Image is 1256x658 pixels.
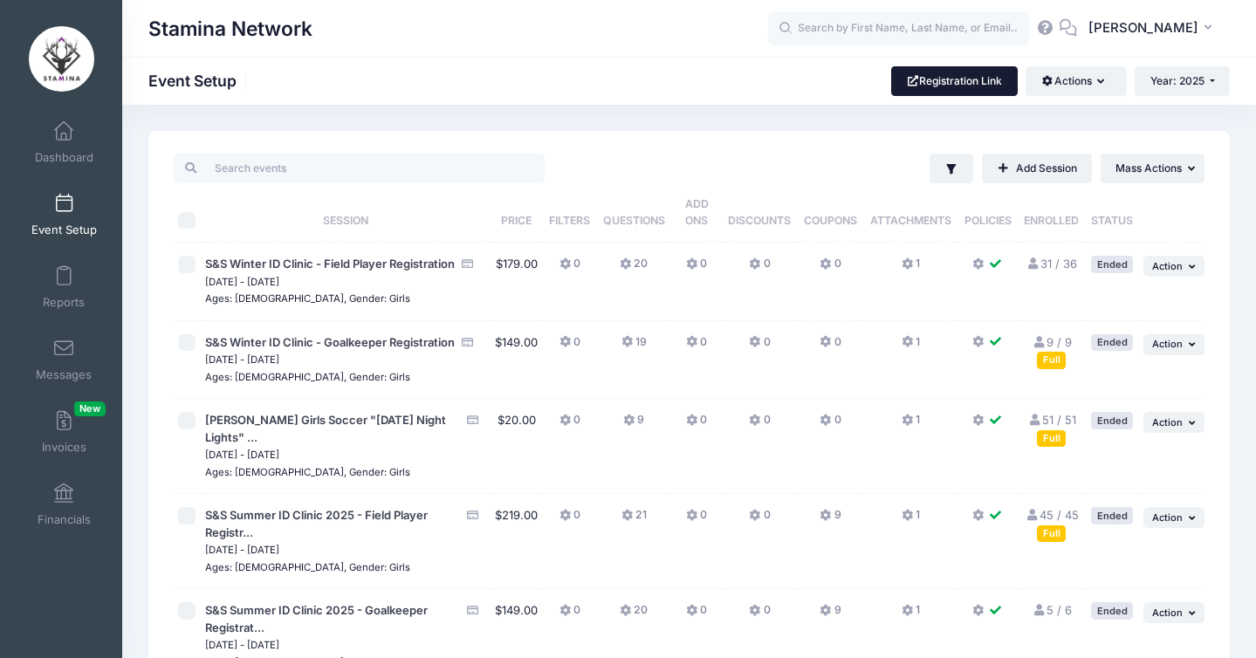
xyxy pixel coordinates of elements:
button: Year: 2025 [1135,66,1230,96]
td: $219.00 [490,494,543,589]
span: Financials [38,512,91,527]
span: Invoices [42,440,86,455]
span: S&S Winter ID Clinic - Field Player Registration [205,257,455,271]
span: Questions [603,214,665,227]
button: Action [1143,412,1205,433]
button: 20 [620,256,648,281]
button: 0 [559,334,580,360]
button: 9 [820,507,841,532]
span: S&S Summer ID Clinic 2025 - Goalkeeper Registrat... [205,603,428,634]
div: Ended [1091,412,1133,428]
span: Year: 2025 [1150,74,1205,87]
button: 19 [621,334,647,360]
th: Add Ons [671,183,722,243]
button: 0 [820,412,841,437]
small: [DATE] - [DATE] [205,449,279,461]
a: 9 / 9 Full [1032,335,1071,367]
button: 1 [902,412,920,437]
button: 0 [559,507,580,532]
button: 0 [749,602,770,627]
span: Action [1152,338,1183,350]
th: Policies [958,183,1018,243]
button: 9 [820,602,841,627]
i: Accepting Credit Card Payments [461,337,475,348]
a: Registration Link [891,66,1018,96]
span: [PERSON_NAME] Girls Soccer "[DATE] Night Lights" ... [205,413,446,444]
button: 0 [686,507,707,532]
a: Event Setup [23,184,106,245]
small: Ages: [DEMOGRAPHIC_DATA], Gender: Girls [205,561,410,573]
a: 5 / 6 [1032,603,1071,617]
button: 0 [820,334,841,360]
small: [DATE] - [DATE] [205,276,279,288]
a: Financials [23,474,106,535]
button: 0 [686,256,707,281]
button: 0 [749,334,770,360]
h1: Stamina Network [148,9,312,49]
i: Accepting Credit Card Payments [461,258,475,270]
div: Ended [1091,256,1133,272]
th: Discounts [722,183,798,243]
th: Attachments [863,183,958,243]
button: 21 [621,507,647,532]
span: Discounts [728,214,791,227]
button: 1 [902,507,920,532]
span: Event Setup [31,223,97,237]
span: Action [1152,260,1183,272]
i: Accepting Credit Card Payments [465,605,479,616]
button: 0 [749,412,770,437]
button: Action [1143,256,1205,277]
small: [DATE] - [DATE] [205,544,279,556]
span: Add Ons [685,197,709,227]
a: 45 / 45 Full [1025,508,1078,539]
button: 1 [902,334,920,360]
small: [DATE] - [DATE] [205,639,279,651]
button: 0 [749,256,770,281]
span: Reports [43,295,85,310]
div: Ended [1091,334,1133,351]
button: Action [1143,334,1205,355]
img: Stamina Network [29,26,94,92]
span: New [74,401,106,416]
td: $149.00 [490,321,543,400]
th: Price [490,183,543,243]
button: 0 [686,334,707,360]
td: $20.00 [490,399,543,494]
div: Full [1037,430,1066,447]
small: Ages: [DEMOGRAPHIC_DATA], Gender: Girls [205,371,410,383]
button: 0 [559,256,580,281]
button: [PERSON_NAME] [1077,9,1230,49]
div: Ended [1091,507,1133,524]
th: Status [1086,183,1139,243]
span: Messages [36,367,92,382]
button: Action [1143,602,1205,623]
a: InvoicesNew [23,401,106,463]
div: Ended [1091,602,1133,619]
span: Dashboard [35,150,93,165]
th: Session [201,183,490,243]
span: Action [1152,416,1183,428]
a: 31 / 36 [1026,257,1077,271]
span: S&S Summer ID Clinic 2025 - Field Player Registr... [205,508,428,539]
span: Coupons [804,214,857,227]
button: 0 [749,507,770,532]
th: Questions [596,183,671,243]
span: Action [1152,511,1183,524]
small: Ages: [DEMOGRAPHIC_DATA], Gender: Girls [205,292,410,305]
button: Action [1143,507,1205,528]
button: 1 [902,256,920,281]
h1: Event Setup [148,72,251,90]
button: Mass Actions [1101,154,1205,183]
input: Search by First Name, Last Name, or Email... [768,11,1030,46]
small: [DATE] - [DATE] [205,353,279,366]
button: 20 [620,602,648,627]
button: 9 [623,412,644,437]
a: Messages [23,329,106,390]
th: Enrolled [1018,183,1086,243]
button: 0 [686,602,707,627]
th: Coupons [798,183,863,243]
input: Search events [174,154,545,183]
small: Ages: [DEMOGRAPHIC_DATA], Gender: Girls [205,466,410,478]
td: $179.00 [490,243,543,321]
span: Attachments [870,214,951,227]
